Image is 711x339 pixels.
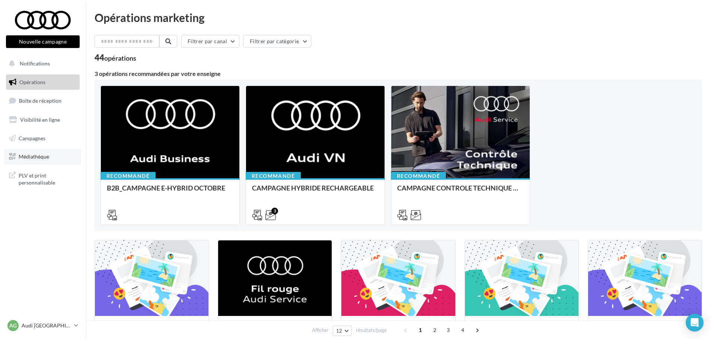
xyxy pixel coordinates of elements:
span: 1 [414,324,426,336]
span: 3 [442,324,454,336]
a: Campagnes [4,131,81,146]
span: 12 [336,328,342,334]
span: Notifications [20,60,50,67]
div: CAMPAGNE CONTROLE TECHNIQUE 25€ OCTOBRE [397,184,524,199]
span: AG [9,322,17,329]
span: Boîte de réception [19,97,61,104]
div: B2B_CAMPAGNE E-HYBRID OCTOBRE [107,184,233,199]
div: 3 opérations recommandées par votre enseigne [95,71,702,77]
span: Afficher [312,327,329,334]
div: 3 [271,208,278,214]
div: CAMPAGNE HYBRIDE RECHARGEABLE [252,184,379,199]
span: 4 [457,324,469,336]
div: Recommandé [391,172,446,180]
a: Boîte de réception [4,93,81,109]
span: PLV et print personnalisable [19,170,77,186]
a: Médiathèque [4,149,81,164]
div: Recommandé [246,172,301,180]
div: Opérations marketing [95,12,702,23]
p: Audi [GEOGRAPHIC_DATA] [22,322,71,329]
a: PLV et print personnalisable [4,167,81,189]
button: Notifications [4,56,78,71]
span: résultats/page [356,327,387,334]
span: Campagnes [19,135,45,141]
button: Filtrer par canal [181,35,239,48]
span: Médiathèque [19,153,49,160]
div: Open Intercom Messenger [686,314,704,332]
button: Filtrer par catégorie [243,35,311,48]
div: 44 [95,54,136,62]
span: 2 [429,324,441,336]
div: opérations [104,55,136,61]
button: 12 [333,326,352,336]
span: Visibilité en ligne [20,116,60,123]
span: Opérations [19,79,45,85]
a: Visibilité en ligne [4,112,81,128]
div: Recommandé [101,172,156,180]
a: AG Audi [GEOGRAPHIC_DATA] [6,319,80,333]
a: Opérations [4,74,81,90]
button: Nouvelle campagne [6,35,80,48]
